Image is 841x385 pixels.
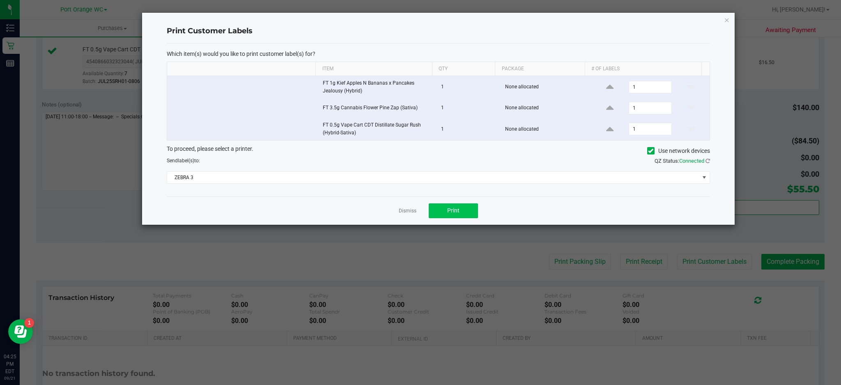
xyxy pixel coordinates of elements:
a: Dismiss [399,207,416,214]
td: FT 0.5g Vape Cart CDT Distillate Sugar Rush (Hybrid-Sativa) [318,118,436,140]
iframe: Resource center [8,319,33,344]
td: 1 [436,76,500,99]
span: Print [447,207,460,214]
th: # of labels [585,62,701,76]
h4: Print Customer Labels [167,26,710,37]
td: None allocated [500,99,591,118]
td: FT 1g Kief Apples N Bananas x Pancakes Jealousy (Hybrid) [318,76,436,99]
span: ZEBRA 3 [167,172,699,183]
td: FT 3.5g Cannabis Flower Pine Zap (Sativa) [318,99,436,118]
span: Connected [679,158,704,164]
td: 1 [436,118,500,140]
span: Send to: [167,158,200,164]
td: None allocated [500,76,591,99]
div: To proceed, please select a printer. [161,145,716,157]
th: Qty [432,62,495,76]
td: 1 [436,99,500,118]
span: QZ Status: [655,158,710,164]
button: Print [429,203,478,218]
label: Use network devices [647,147,710,155]
iframe: Resource center unread badge [24,318,34,328]
span: label(s) [178,158,194,164]
th: Package [495,62,585,76]
td: None allocated [500,118,591,140]
th: Item [315,62,432,76]
p: Which item(s) would you like to print customer label(s) for? [167,50,710,58]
